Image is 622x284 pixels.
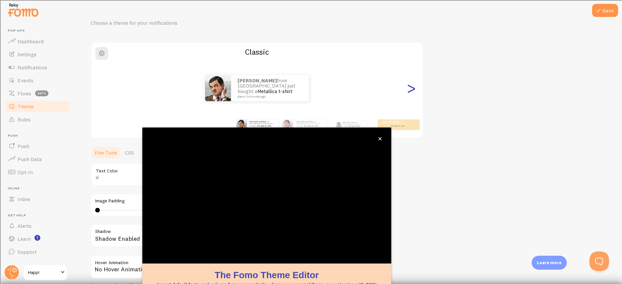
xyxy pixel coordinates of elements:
a: Flows beta [4,87,71,100]
span: Happi [28,268,59,276]
span: Alerts [18,223,32,229]
span: Push [18,143,29,149]
small: about 4 minutes ago [383,127,408,128]
a: CSS [121,146,138,159]
span: Events [18,77,33,84]
a: Notifications [4,61,71,74]
a: Rules [4,113,71,126]
a: Learn [4,232,71,245]
a: Dashboard [4,35,71,48]
span: Learn [18,236,31,242]
a: Metallica t-shirt [257,88,292,94]
p: from [GEOGRAPHIC_DATA] just bought a [250,120,276,128]
span: beta [35,90,48,96]
a: Events [4,74,71,87]
strong: [PERSON_NAME] [297,120,312,123]
a: Metallica t-shirt [257,125,271,127]
a: Metallica t-shirt [391,125,405,127]
img: Fomo [237,119,247,130]
small: about 4 minutes ago [238,95,301,98]
a: Push Data [4,153,71,166]
div: Move To ... [3,27,619,33]
img: Fomo [336,122,341,127]
span: Settings [18,51,36,58]
a: Settings [4,48,71,61]
strong: [PERSON_NAME] [383,120,399,123]
svg: <p>Watch New Feature Tutorials!</p> [34,235,40,241]
div: No Hover Animation [91,255,286,278]
p: from [GEOGRAPHIC_DATA] just bought a [297,120,324,128]
a: Support [4,245,71,258]
a: Fine Tune [91,146,121,159]
a: Opt-In [4,166,71,179]
div: Sort A > Z [3,15,619,21]
a: Theme [4,100,71,113]
span: Push Data [18,156,42,162]
a: Metallica t-shirt [305,125,318,127]
p: from [GEOGRAPHIC_DATA] just bought a [343,121,364,128]
p: from [GEOGRAPHIC_DATA] just bought a [238,78,303,98]
img: Fomo [205,75,231,101]
strong: [PERSON_NAME] [343,122,356,124]
span: Theme [18,103,34,110]
div: Options [3,39,619,45]
div: Sort New > Old [3,21,619,27]
div: Home [3,3,136,8]
strong: [PERSON_NAME] [238,77,277,84]
span: Opt-In [18,169,33,175]
div: Learn more [532,256,567,270]
strong: [PERSON_NAME] [250,120,265,123]
button: close, [377,135,383,142]
img: Fomo [282,119,293,130]
div: Next slide [407,65,415,112]
div: Sign out [3,45,619,50]
span: Inline [18,196,30,202]
a: Push [4,140,71,153]
a: Metallica t-shirt [349,125,360,127]
input: Search outlines [3,8,60,15]
p: from [GEOGRAPHIC_DATA] just bought a [383,120,409,128]
span: Notifications [18,64,47,71]
span: Flows [18,90,31,97]
h1: The Fomo Theme Editor [150,269,383,281]
a: Happi [23,264,67,280]
div: Shadow Enabled [91,224,286,248]
a: Inline [4,193,71,206]
p: Learn more [537,260,562,266]
iframe: Help Scout Beacon - Open [590,251,609,271]
div: Delete [3,33,619,39]
span: Rules [18,116,31,123]
a: Alerts [4,219,71,232]
span: Support [18,249,37,255]
span: Dashboard [18,38,44,45]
